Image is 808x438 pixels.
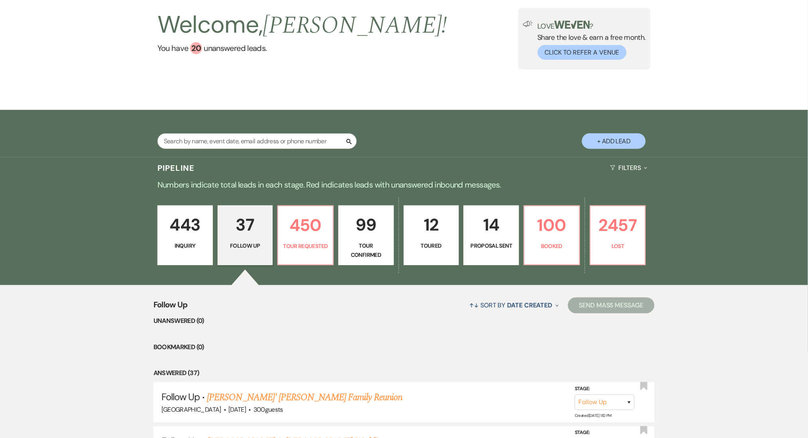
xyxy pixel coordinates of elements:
p: Tour Confirmed [344,241,389,259]
h3: Pipeline [157,162,195,174]
a: 99Tour Confirmed [338,205,394,265]
li: Answered (37) [153,368,655,378]
button: + Add Lead [582,133,646,149]
label: Stage: [575,429,635,438]
p: 37 [223,211,268,238]
span: [PERSON_NAME] ! [263,7,447,44]
li: Bookmarked (0) [153,342,655,352]
span: Date Created [507,301,552,309]
a: [PERSON_NAME]' [PERSON_NAME] Family Reunion [207,390,402,405]
p: Proposal Sent [469,241,514,250]
div: Share the love & earn a free month. [533,21,646,60]
p: 443 [163,211,208,238]
img: loud-speaker-illustration.svg [523,21,533,27]
p: Toured [409,241,454,250]
span: 300 guests [254,405,283,414]
a: 100Booked [524,205,580,265]
label: Stage: [575,384,635,393]
li: Unanswered (0) [153,316,655,326]
span: Follow Up [161,391,200,403]
span: [GEOGRAPHIC_DATA] [161,405,221,414]
button: Filters [607,157,651,178]
a: 443Inquiry [157,205,213,265]
a: 12Toured [404,205,459,265]
p: Booked [529,242,574,250]
a: 37Follow Up [218,205,273,265]
a: 450Tour Requested [277,205,334,265]
span: Follow Up [153,299,188,316]
p: 12 [409,211,454,238]
a: You have 20 unanswered leads. [157,42,447,54]
span: Created: [DATE] 1:10 PM [575,413,611,418]
p: 2457 [596,212,641,239]
p: 450 [283,212,328,239]
div: 20 [190,42,202,54]
p: Inquiry [163,241,208,250]
a: 2457Lost [590,205,646,265]
p: 100 [529,212,574,239]
h2: Welcome, [157,8,447,42]
button: Send Mass Message [568,297,655,313]
a: 14Proposal Sent [464,205,519,265]
input: Search by name, event date, email address or phone number [157,133,357,149]
p: 14 [469,211,514,238]
p: Numbers indicate total leads in each stage. Red indicates leads with unanswered inbound messages. [117,178,691,191]
p: Follow Up [223,241,268,250]
p: 99 [344,211,389,238]
p: Lost [596,242,641,250]
button: Click to Refer a Venue [538,45,627,60]
button: Sort By Date Created [466,295,562,316]
p: Love ? [538,21,646,30]
span: ↑↓ [469,301,479,309]
span: [DATE] [228,405,246,414]
p: Tour Requested [283,242,328,250]
img: weven-logo-green.svg [554,21,590,29]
